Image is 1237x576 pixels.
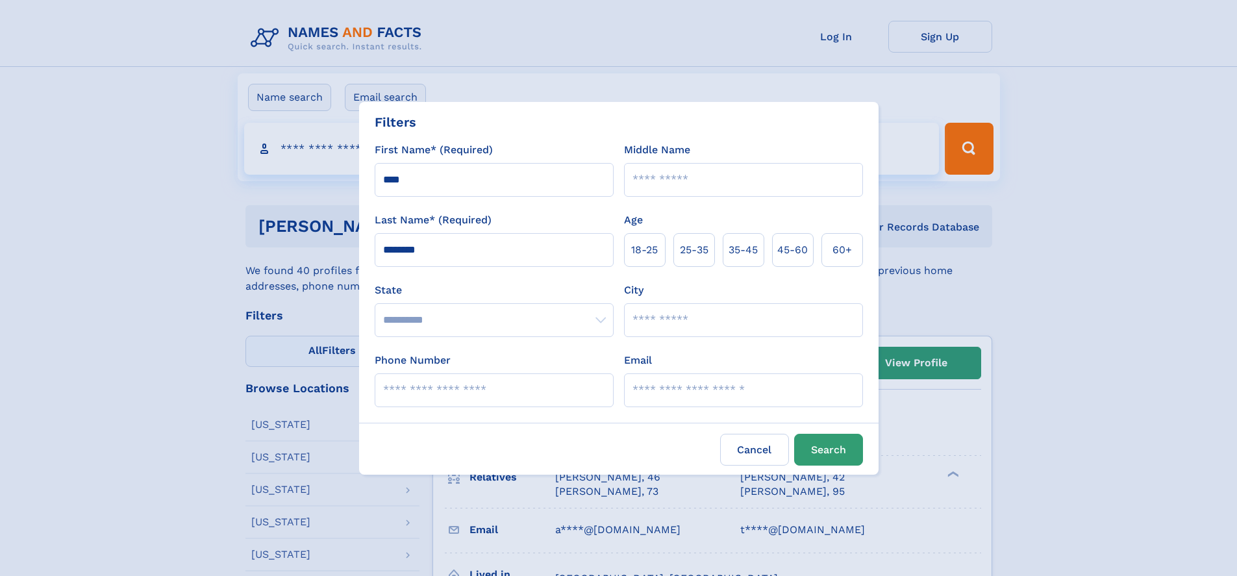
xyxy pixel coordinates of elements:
[794,434,863,466] button: Search
[375,212,492,228] label: Last Name* (Required)
[720,434,789,466] label: Cancel
[624,282,643,298] label: City
[832,242,852,258] span: 60+
[375,112,416,132] div: Filters
[375,142,493,158] label: First Name* (Required)
[729,242,758,258] span: 35‑45
[624,353,652,368] label: Email
[375,353,451,368] label: Phone Number
[777,242,808,258] span: 45‑60
[624,142,690,158] label: Middle Name
[375,282,614,298] label: State
[680,242,708,258] span: 25‑35
[631,242,658,258] span: 18‑25
[624,212,643,228] label: Age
